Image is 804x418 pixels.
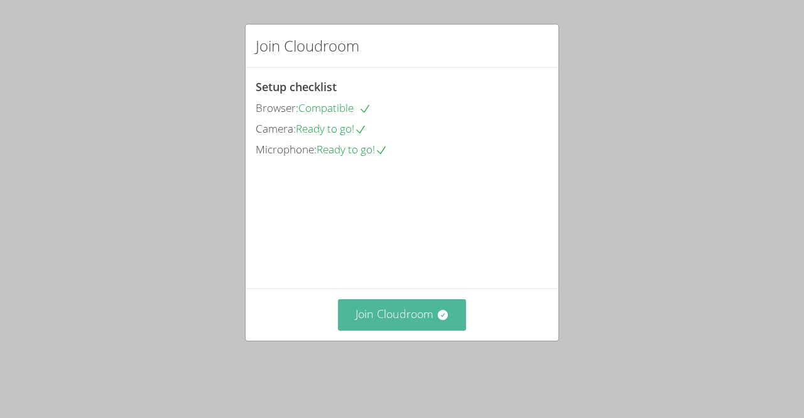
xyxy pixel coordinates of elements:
h2: Join Cloudroom [256,35,359,57]
span: Camera: [256,121,296,136]
span: Ready to go! [296,121,367,136]
span: Setup checklist [256,79,337,94]
span: Compatible [298,101,371,115]
button: Join Cloudroom [338,299,467,330]
span: Browser: [256,101,298,115]
span: Microphone: [256,142,317,157]
span: Ready to go! [317,142,388,157]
